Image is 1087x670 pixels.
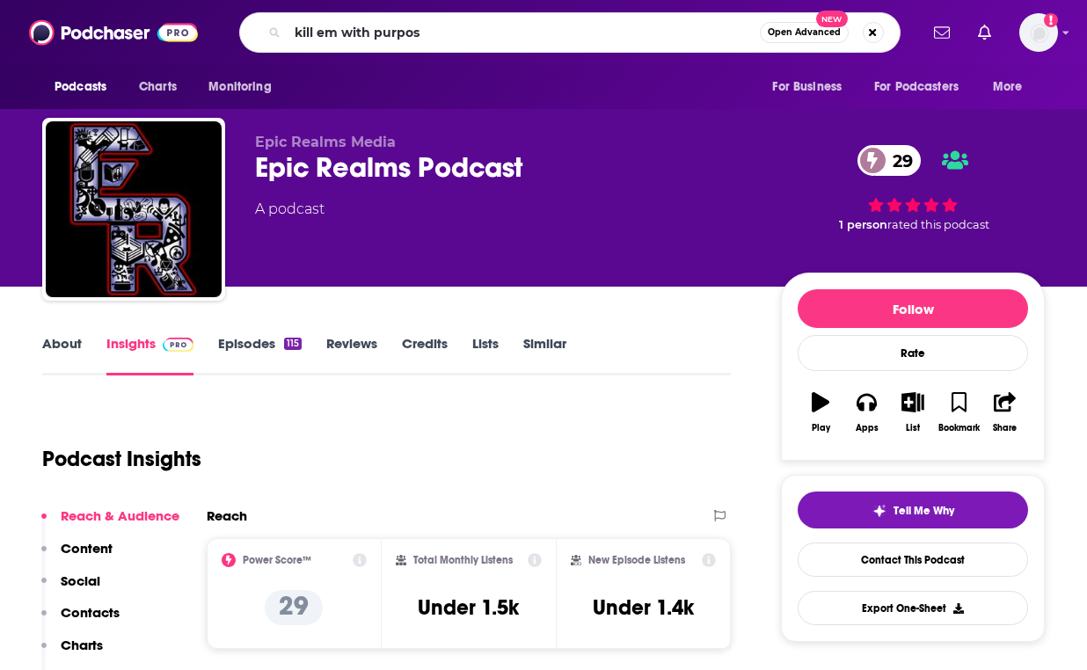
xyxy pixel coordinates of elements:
h2: Total Monthly Listens [413,554,513,566]
p: Social [61,572,100,589]
button: open menu [196,70,294,104]
button: open menu [863,70,984,104]
button: Show profile menu [1019,13,1058,52]
span: Monitoring [208,75,271,99]
img: Podchaser - Follow, Share and Rate Podcasts [29,16,198,49]
div: Search podcasts, credits, & more... [239,12,901,53]
button: open menu [981,70,1045,104]
span: Logged in as BKusilek [1019,13,1058,52]
a: InsightsPodchaser Pro [106,335,193,375]
span: rated this podcast [887,218,989,231]
span: Open Advanced [768,28,841,37]
p: Contacts [61,604,120,621]
div: A podcast [255,199,325,220]
span: New [816,11,848,27]
p: Reach & Audience [61,507,179,524]
a: Reviews [326,335,377,375]
h1: Podcast Insights [42,446,201,472]
a: About [42,335,82,375]
button: open menu [42,70,129,104]
div: Play [812,423,830,433]
button: Charts [41,637,103,669]
div: 115 [284,338,302,350]
div: List [906,423,920,433]
button: Apps [843,381,889,444]
button: List [890,381,936,444]
button: Open AdvancedNew [760,22,849,43]
img: Podchaser Pro [163,338,193,352]
button: Reach & Audience [41,507,179,540]
img: User Profile [1019,13,1058,52]
h3: Under 1.4k [593,594,694,621]
a: 29 [857,145,922,176]
span: More [993,75,1023,99]
button: Follow [798,289,1028,328]
a: Lists [472,335,499,375]
h2: Power Score™ [243,554,311,566]
div: Bookmark [938,423,980,433]
p: Content [61,540,113,557]
button: Bookmark [936,381,981,444]
input: Search podcasts, credits, & more... [288,18,760,47]
div: Apps [856,423,879,433]
span: Epic Realms Media [255,134,396,150]
a: Show notifications dropdown [927,18,957,47]
a: Charts [128,70,187,104]
a: Show notifications dropdown [971,18,998,47]
a: Similar [523,335,566,375]
h2: Reach [207,507,247,524]
img: tell me why sparkle [872,504,886,518]
button: tell me why sparkleTell Me Why [798,492,1028,528]
span: For Podcasters [874,75,959,99]
span: Podcasts [55,75,106,99]
div: Rate [798,335,1028,371]
p: Charts [61,637,103,653]
div: Share [993,423,1017,433]
a: Contact This Podcast [798,543,1028,577]
a: Episodes115 [218,335,302,375]
h3: Under 1.5k [418,594,519,621]
img: Epic Realms Podcast [46,121,222,297]
button: Social [41,572,100,605]
p: 29 [265,590,323,625]
button: Play [798,381,843,444]
span: Tell Me Why [894,504,954,518]
span: Charts [139,75,177,99]
button: Content [41,540,113,572]
span: For Business [772,75,842,99]
div: 29 1 personrated this podcast [781,134,1045,243]
button: open menu [760,70,864,104]
button: Share [982,381,1028,444]
a: Credits [402,335,448,375]
button: Contacts [41,604,120,637]
span: 1 person [839,218,887,231]
h2: New Episode Listens [588,554,685,566]
svg: Add a profile image [1044,13,1058,27]
span: 29 [875,145,922,176]
button: Export One-Sheet [798,591,1028,625]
